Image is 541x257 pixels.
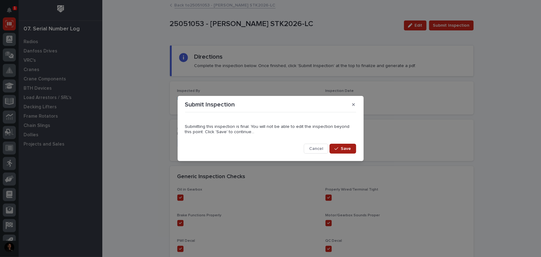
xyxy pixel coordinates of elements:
[185,101,235,108] p: Submit Inspection
[304,144,328,154] button: Cancel
[330,144,356,154] button: Save
[309,146,323,151] span: Cancel
[185,124,356,135] p: Submitting this inspection is final. You will not be able to edit the inspection beyond this poin...
[341,146,351,151] span: Save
